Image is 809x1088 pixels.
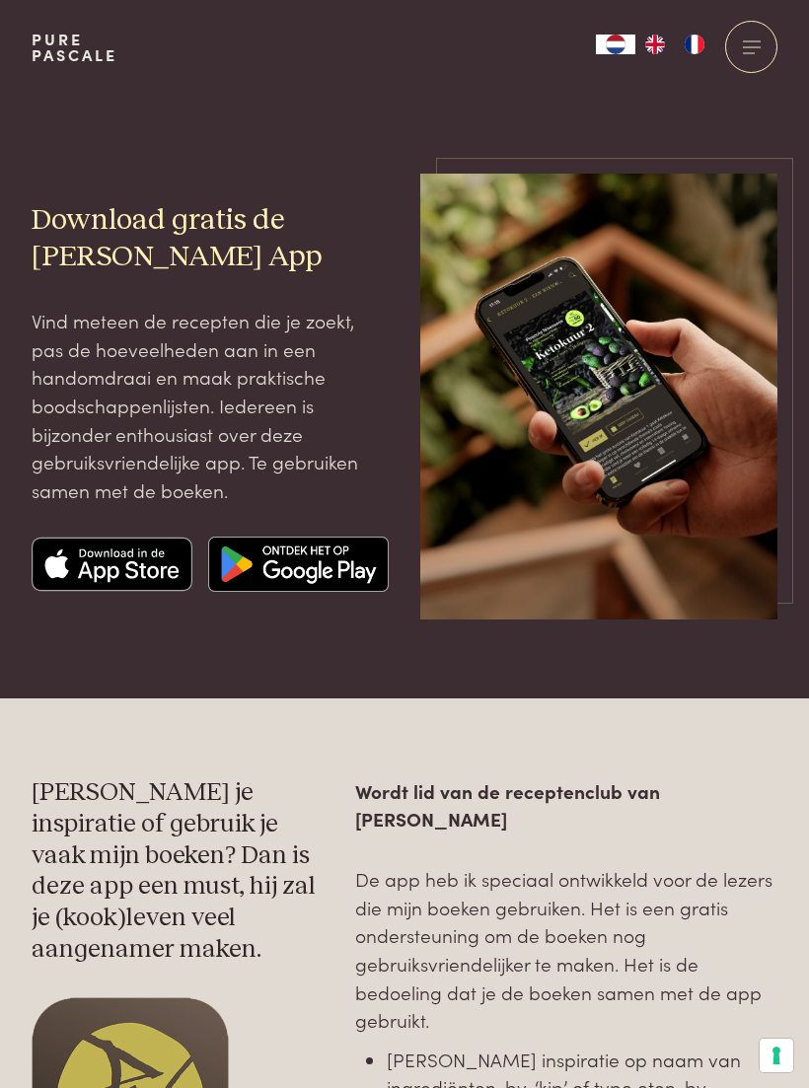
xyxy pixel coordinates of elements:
[596,35,714,54] aside: Language selected: Nederlands
[635,35,714,54] ul: Language list
[32,202,389,275] h2: Download gratis de [PERSON_NAME] App
[760,1039,793,1072] button: Uw voorkeuren voor toestemming voor trackingtechnologieën
[32,537,192,592] img: Apple app store
[420,174,777,620] img: iPhone Mockup 15
[355,777,660,833] strong: Wordt lid van de receptenclub van [PERSON_NAME]
[32,307,389,505] p: Vind meteen de recepten die je zoekt, pas de hoeveelheden aan in een handomdraai en maak praktisc...
[596,35,635,54] div: Language
[355,865,777,1035] p: De app heb ik speciaal ontwikkeld voor de lezers die mijn boeken gebruiken. Het is een gratis ond...
[675,35,714,54] a: FR
[208,537,390,592] img: Google app store
[32,32,117,63] a: PurePascale
[596,35,635,54] a: NL
[635,35,675,54] a: EN
[32,777,325,966] h3: [PERSON_NAME] je inspiratie of gebruik je vaak mijn boeken? Dan is deze app een must, hij zal je ...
